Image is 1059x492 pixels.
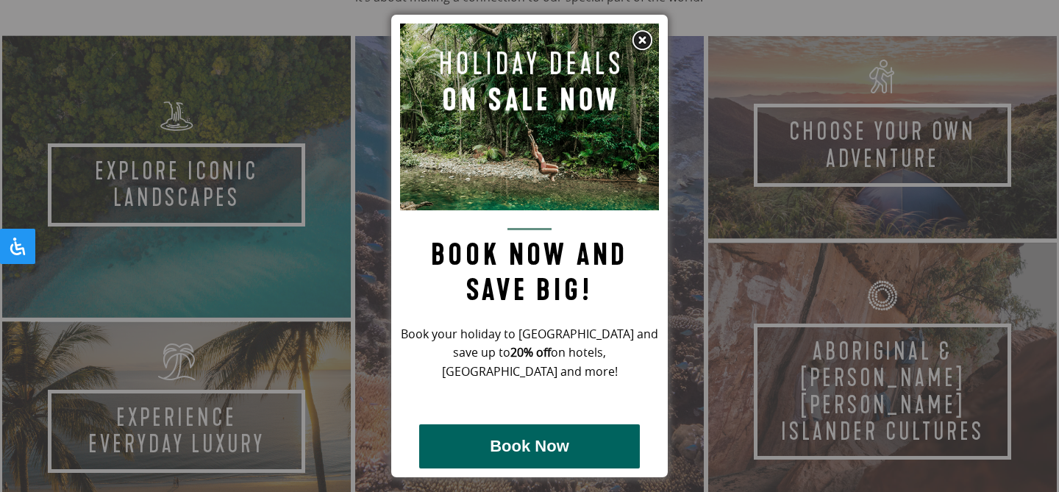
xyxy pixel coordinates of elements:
h2: Book now and save big! [400,228,659,308]
p: Book your holiday to [GEOGRAPHIC_DATA] and save up to on hotels, [GEOGRAPHIC_DATA] and more! [400,325,659,382]
button: Book Now [419,424,640,468]
svg: Open Accessibility Panel [9,238,26,255]
img: Close [631,29,653,51]
img: Pop up image for Holiday Packages [400,24,659,210]
strong: 20% off [510,344,551,360]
